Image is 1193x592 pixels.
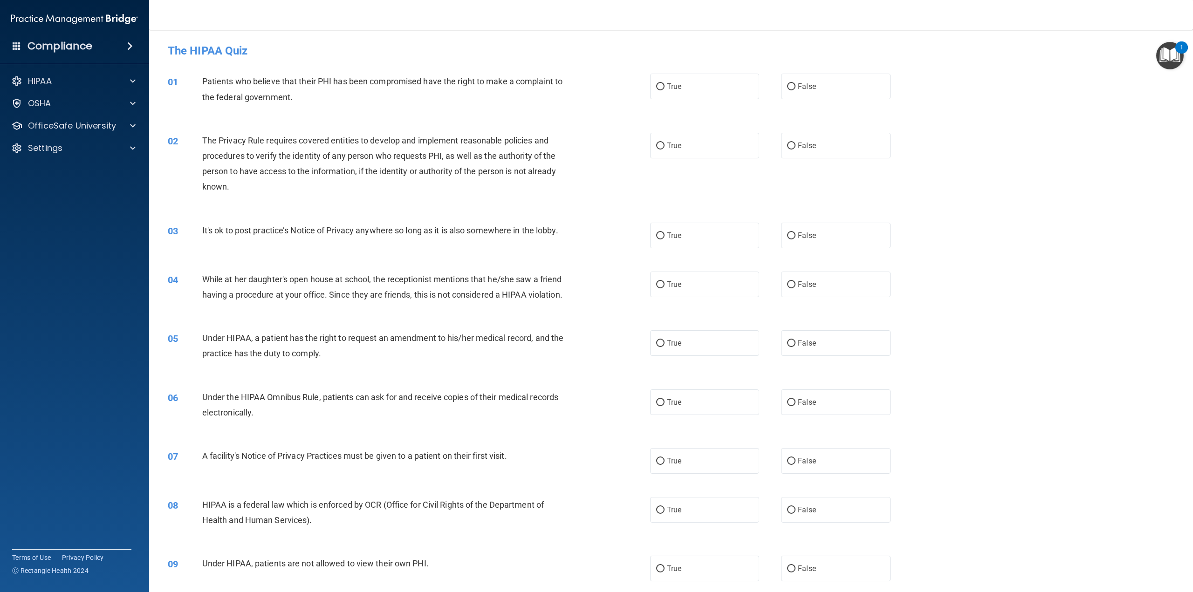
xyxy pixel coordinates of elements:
span: While at her daughter's open house at school, the receptionist mentions that he/she saw a friend ... [202,274,562,299]
input: False [787,143,795,150]
span: 05 [168,333,178,344]
input: False [787,399,795,406]
span: 03 [168,225,178,237]
p: HIPAA [28,75,52,87]
input: True [656,458,665,465]
p: Settings [28,143,62,154]
input: True [656,143,665,150]
span: False [798,398,816,407]
input: True [656,399,665,406]
span: False [798,231,816,240]
input: True [656,507,665,514]
span: True [667,505,681,514]
span: Patients who believe that their PHI has been compromised have the right to make a complaint to th... [202,76,562,102]
div: 1 [1180,48,1183,60]
h4: The HIPAA Quiz [168,45,1174,57]
input: True [656,281,665,288]
h4: Compliance [27,40,92,53]
span: 08 [168,500,178,511]
span: False [798,280,816,289]
span: False [798,456,816,465]
span: 09 [168,558,178,570]
input: True [656,340,665,347]
span: 06 [168,392,178,403]
a: Settings [11,143,136,154]
span: True [667,82,681,91]
button: Open Resource Center, 1 new notification [1156,42,1184,69]
span: 07 [168,451,178,462]
span: A facility's Notice of Privacy Practices must be given to a patient on their first visit. [202,451,507,461]
span: False [798,82,816,91]
span: Under HIPAA, patients are not allowed to view their own PHI. [202,558,429,568]
span: True [667,456,681,465]
input: False [787,232,795,239]
span: The Privacy Rule requires covered entities to develop and implement reasonable policies and proce... [202,136,556,192]
input: True [656,565,665,572]
span: Under HIPAA, a patient has the right to request an amendment to his/her medical record, and the p... [202,333,564,358]
img: PMB logo [11,10,138,28]
input: False [787,83,795,90]
p: OSHA [28,98,51,109]
a: HIPAA [11,75,136,87]
input: False [787,507,795,514]
input: True [656,232,665,239]
input: False [787,340,795,347]
p: OfficeSafe University [28,120,116,131]
span: True [667,339,681,347]
span: False [798,141,816,150]
span: True [667,141,681,150]
span: True [667,280,681,289]
span: It's ok to post practice’s Notice of Privacy anywhere so long as it is also somewhere in the lobby. [202,225,558,235]
span: 01 [168,76,178,88]
a: Terms of Use [12,553,51,562]
span: 02 [168,136,178,147]
a: OfficeSafe University [11,120,136,131]
span: 04 [168,274,178,286]
input: True [656,83,665,90]
span: Ⓒ Rectangle Health 2024 [12,566,89,575]
span: Under the HIPAA Omnibus Rule, patients can ask for and receive copies of their medical records el... [202,392,558,417]
a: Privacy Policy [62,553,104,562]
input: False [787,565,795,572]
span: False [798,339,816,347]
span: True [667,231,681,240]
span: False [798,505,816,514]
input: False [787,281,795,288]
a: OSHA [11,98,136,109]
span: True [667,398,681,407]
span: False [798,564,816,573]
span: HIPAA is a federal law which is enforced by OCR (Office for Civil Rights of the Department of Hea... [202,500,544,525]
input: False [787,458,795,465]
span: True [667,564,681,573]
